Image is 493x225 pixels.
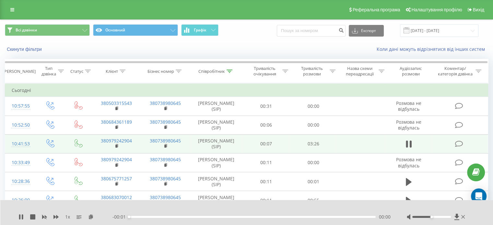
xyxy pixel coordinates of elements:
td: 00:01 [290,172,337,191]
div: 10:57:55 [12,100,29,112]
td: 00:55 [290,191,337,210]
span: - 00:01 [112,214,129,220]
div: Назва схеми переадресації [343,66,377,77]
td: [PERSON_NAME] (SIP) [190,97,243,116]
a: 380979242904 [101,156,132,163]
button: Всі дзвінки [5,24,90,36]
span: Розмова не відбулась [396,156,421,168]
a: 380738980645 [150,175,181,182]
span: Реферальна програма [353,7,400,12]
span: Вихід [473,7,484,12]
td: 00:11 [243,172,290,191]
a: 380738980645 [150,119,181,125]
div: 10:28:36 [12,175,29,188]
td: 00:11 [243,191,290,210]
a: 380738980645 [150,138,181,144]
div: Accessibility label [430,216,433,218]
td: 00:31 [243,97,290,116]
div: Статус [70,69,83,74]
span: Розмова не відбулась [396,119,421,131]
div: Тривалість розмови [296,66,328,77]
div: Співробітник [198,69,225,74]
td: [PERSON_NAME] (SIP) [190,116,243,134]
a: 380675771257 [101,175,132,182]
div: 10:52:50 [12,119,29,131]
button: Скинути фільтри [5,46,45,52]
button: Основний [93,24,178,36]
a: 380738980645 [150,100,181,106]
button: Експорт [349,25,384,37]
div: 10:33:49 [12,156,29,169]
div: Тривалість очікування [249,66,281,77]
span: 00:00 [379,214,391,220]
td: [PERSON_NAME] (SIP) [190,153,243,172]
div: Аудіозапис розмови [392,66,430,77]
div: Open Intercom Messenger [471,188,487,204]
a: 380684361189 [101,119,132,125]
td: 00:06 [243,116,290,134]
a: 380738980645 [150,156,181,163]
span: 1 x [65,214,70,220]
td: 00:11 [243,153,290,172]
div: 10:41:53 [12,138,29,150]
td: 00:00 [290,116,337,134]
td: [PERSON_NAME] (SIP) [190,134,243,153]
span: Всі дзвінки [16,28,37,33]
span: Графік [194,28,206,32]
div: Коментар/категорія дзвінка [436,66,474,77]
div: Accessibility label [128,216,130,218]
a: 380979242904 [101,138,132,144]
div: 10:26:00 [12,194,29,207]
input: Пошук за номером [277,25,346,37]
div: [PERSON_NAME] [3,69,36,74]
a: 380503315543 [101,100,132,106]
td: 03:26 [290,134,337,153]
a: 380683070012 [101,194,132,200]
td: [PERSON_NAME] (SIP) [190,191,243,210]
a: Коли дані можуть відрізнятися вiд інших систем [377,46,488,52]
td: 00:00 [290,153,337,172]
td: [PERSON_NAME] (SIP) [190,172,243,191]
td: 00:00 [290,97,337,116]
td: Сьогодні [5,84,488,97]
div: Клієнт [106,69,118,74]
div: Тип дзвінка [41,66,56,77]
td: 00:07 [243,134,290,153]
span: Налаштування профілю [411,7,462,12]
button: Графік [181,24,218,36]
span: Розмова не відбулась [396,100,421,112]
div: Бізнес номер [147,69,174,74]
a: 380738980645 [150,194,181,200]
